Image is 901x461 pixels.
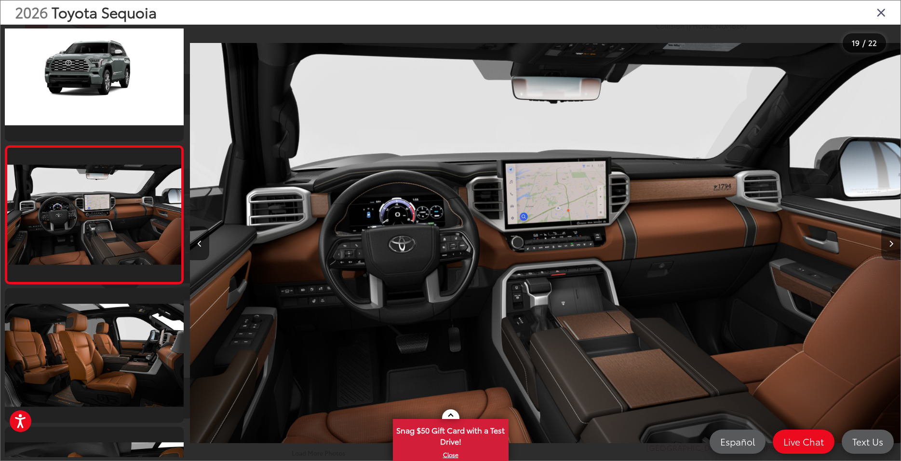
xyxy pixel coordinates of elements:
button: Previous image [190,226,209,260]
a: Español [710,430,766,454]
span: Snag $50 Gift Card with a Test Drive! [394,420,508,449]
span: Text Us [847,435,888,447]
button: Next image [881,226,901,260]
a: Text Us [842,430,894,454]
div: 2026 Toyota Sequoia 1794 Edition 18 [190,36,901,451]
a: Live Chat [773,430,834,454]
span: Español [715,435,760,447]
img: 2026 Toyota Sequoia 1794 Edition [5,165,183,265]
span: 22 [868,37,877,48]
span: Toyota Sequoia [52,1,157,22]
img: 2026 Toyota Sequoia 1794 Edition [3,304,186,407]
img: 2026 Toyota Sequoia 1794 Edition [3,23,186,126]
i: Close gallery [876,6,886,18]
img: 2026 Toyota Sequoia 1794 Edition [190,36,901,451]
span: 19 [852,37,860,48]
span: / [861,40,866,46]
span: Live Chat [779,435,829,447]
span: 2026 [15,1,48,22]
